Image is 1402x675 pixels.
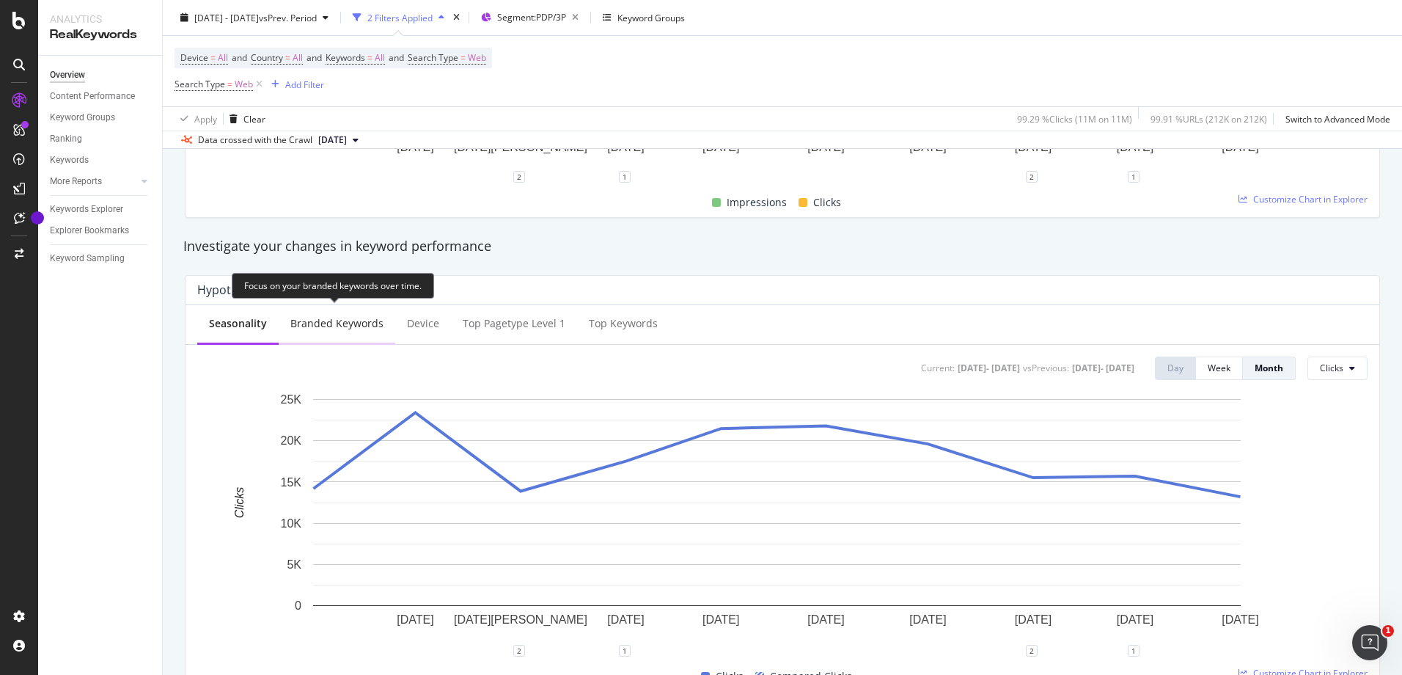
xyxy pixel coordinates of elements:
[1150,112,1267,125] div: 99.91 % URLs ( 212K on 212K )
[1222,141,1258,153] text: [DATE]
[232,51,247,64] span: and
[1117,141,1153,153] text: [DATE]
[243,112,265,125] div: Clear
[702,613,739,625] text: [DATE]
[807,141,844,153] text: [DATE]
[50,26,150,43] div: RealKeywords
[50,131,82,147] div: Ranking
[450,10,463,25] div: times
[807,613,844,625] text: [DATE]
[1238,193,1368,205] a: Customize Chart in Explorer
[197,392,1357,651] div: A chart.
[397,141,433,153] text: [DATE]
[281,517,302,529] text: 10K
[909,613,946,625] text: [DATE]
[183,237,1381,256] div: Investigate your changes in keyword performance
[617,11,685,23] div: Keyword Groups
[50,153,152,168] a: Keywords
[921,362,955,374] div: Current:
[619,171,631,183] div: 1
[265,76,324,93] button: Add Filter
[1015,613,1051,625] text: [DATE]
[50,223,152,238] a: Explorer Bookmarks
[367,11,433,23] div: 2 Filters Applied
[1222,613,1258,625] text: [DATE]
[1320,362,1343,374] span: Clicks
[619,645,631,657] div: 1
[295,599,301,612] text: 0
[50,89,152,104] a: Content Performance
[233,486,246,518] text: Clicks
[727,194,787,211] span: Impressions
[1072,362,1134,374] div: [DATE] - [DATE]
[318,134,347,147] span: 2025 Aug. 24th
[1352,625,1387,660] iframe: Intercom live chat
[1307,357,1368,380] button: Clicks
[497,11,566,23] span: Segment: PDP/3P
[326,51,365,64] span: Keywords
[175,107,217,131] button: Apply
[198,134,312,147] div: Data crossed with the Crawl
[702,141,739,153] text: [DATE]
[1243,357,1296,380] button: Month
[50,131,152,147] a: Ranking
[1253,193,1368,205] span: Customize Chart in Explorer
[460,51,466,64] span: =
[50,67,85,83] div: Overview
[209,316,267,331] div: Seasonality
[607,613,644,625] text: [DATE]
[210,51,216,64] span: =
[197,282,409,297] div: Hypotheses to Investigate - Over Time
[312,131,364,149] button: [DATE]
[389,51,404,64] span: and
[50,174,102,189] div: More Reports
[50,153,89,168] div: Keywords
[285,51,290,64] span: =
[50,174,137,189] a: More Reports
[1026,645,1038,657] div: 2
[232,273,434,299] div: Focus on your branded keywords over time.
[463,316,565,331] div: Top Pagetype Level 1
[367,51,372,64] span: =
[813,194,841,211] span: Clicks
[50,202,123,217] div: Keywords Explorer
[1023,362,1069,374] div: vs Previous :
[281,393,302,406] text: 25K
[50,12,150,26] div: Analytics
[50,67,152,83] a: Overview
[180,51,208,64] span: Device
[513,645,525,657] div: 2
[1196,357,1243,380] button: Week
[375,48,385,68] span: All
[50,110,152,125] a: Keyword Groups
[1255,362,1283,374] div: Month
[468,48,486,68] span: Web
[597,6,691,29] button: Keyword Groups
[281,434,302,447] text: 20K
[347,6,450,29] button: 2 Filters Applied
[227,78,232,90] span: =
[287,558,301,571] text: 5K
[1015,141,1051,153] text: [DATE]
[1280,107,1390,131] button: Switch to Advanced Mode
[259,11,317,23] span: vs Prev. Period
[194,11,259,23] span: [DATE] - [DATE]
[175,78,225,90] span: Search Type
[293,48,303,68] span: All
[251,51,283,64] span: Country
[50,202,152,217] a: Keywords Explorer
[454,613,587,626] text: [DATE][PERSON_NAME]
[290,316,383,331] div: Branded Keywords
[50,223,129,238] div: Explorer Bookmarks
[1128,171,1139,183] div: 1
[1208,362,1230,374] div: Week
[50,89,135,104] div: Content Performance
[407,316,439,331] div: Device
[50,251,125,266] div: Keyword Sampling
[307,51,322,64] span: and
[31,211,44,225] div: Tooltip anchor
[475,6,584,29] button: Segment:PDP/3P
[958,362,1020,374] div: [DATE] - [DATE]
[50,251,152,266] a: Keyword Sampling
[1155,357,1196,380] button: Day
